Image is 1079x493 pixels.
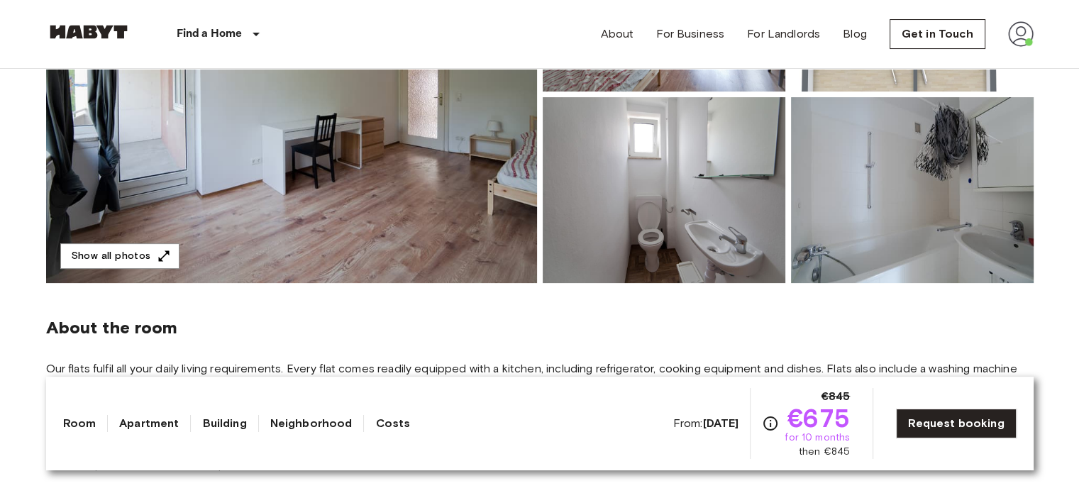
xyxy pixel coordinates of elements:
svg: Check cost overview for full price breakdown. Please note that discounts apply to new joiners onl... [762,415,779,432]
a: Blog [843,26,867,43]
span: About the room [46,317,1034,338]
img: Picture of unit DE-02-029-03M [543,97,785,283]
span: From: [673,416,739,431]
img: avatar [1008,21,1034,47]
span: then €845 [799,445,850,459]
a: Apartment [119,415,179,432]
img: Picture of unit DE-02-029-03M [791,97,1034,283]
span: €675 [787,405,851,431]
span: €845 [821,388,851,405]
a: Get in Touch [890,19,985,49]
button: Show all photos [60,243,179,270]
a: About [601,26,634,43]
span: for 10 months [785,431,850,445]
a: Building [202,415,246,432]
a: For Landlords [747,26,820,43]
a: For Business [656,26,724,43]
a: Neighborhood [270,415,353,432]
a: Room [63,415,96,432]
p: Find a Home [177,26,243,43]
a: Request booking [896,409,1016,438]
img: Habyt [46,25,131,39]
b: [DATE] [702,416,738,430]
a: Costs [375,415,410,432]
span: Our flats fulfil all your daily living requirements. Every flat comes readily equipped with a kit... [46,361,1034,408]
